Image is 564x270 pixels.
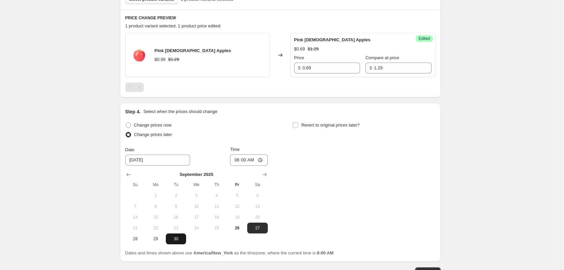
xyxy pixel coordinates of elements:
[365,55,399,60] span: Compare at price
[207,212,227,223] button: Thursday September 18 2025
[166,190,186,201] button: Tuesday September 2 2025
[189,204,204,209] span: 10
[209,215,224,220] span: 18
[146,233,166,244] button: Monday September 29 2025
[317,250,333,255] b: 8:00 AM
[230,225,245,231] span: 26
[125,147,134,152] span: Date
[146,190,166,201] button: Monday September 1 2025
[148,225,163,231] span: 22
[169,215,183,220] span: 16
[134,122,172,128] span: Change prices now
[247,223,267,233] button: Saturday September 27 2025
[146,201,166,212] button: Monday September 8 2025
[308,46,319,52] strike: $1.29
[207,201,227,212] button: Thursday September 11 2025
[146,179,166,190] th: Monday
[146,223,166,233] button: Monday September 22 2025
[169,204,183,209] span: 9
[186,190,206,201] button: Wednesday September 3 2025
[169,193,183,198] span: 2
[189,182,204,187] span: We
[186,179,206,190] th: Wednesday
[230,147,239,152] span: Time
[128,236,143,242] span: 28
[260,170,269,179] button: Show next month, October 2025
[166,201,186,212] button: Tuesday September 9 2025
[209,225,224,231] span: 25
[125,212,146,223] button: Sunday September 14 2025
[134,132,172,137] span: Change prices later
[169,225,183,231] span: 23
[125,15,435,21] h6: PRICE CHANGE PREVIEW
[166,223,186,233] button: Tuesday September 23 2025
[209,204,224,209] span: 11
[186,212,206,223] button: Wednesday September 17 2025
[250,204,265,209] span: 13
[186,201,206,212] button: Wednesday September 10 2025
[128,204,143,209] span: 7
[227,212,247,223] button: Friday September 19 2025
[247,179,267,190] th: Saturday
[148,182,163,187] span: Mo
[124,170,133,179] button: Show previous month, August 2025
[166,212,186,223] button: Tuesday September 16 2025
[125,250,334,255] span: Dates and times shown above use as the timezone, where the current time is
[169,236,183,242] span: 30
[250,225,265,231] span: 27
[230,215,245,220] span: 19
[143,108,217,115] p: Select when the prices should change
[247,212,267,223] button: Saturday September 20 2025
[166,233,186,244] button: Tuesday September 30 2025
[168,56,179,63] strike: $1.29
[207,179,227,190] th: Thursday
[125,223,146,233] button: Sunday September 21 2025
[128,225,143,231] span: 21
[294,46,305,52] div: $0.69
[148,215,163,220] span: 15
[125,233,146,244] button: Sunday September 28 2025
[227,190,247,201] button: Friday September 5 2025
[125,23,222,28] span: 1 product variant selected. 1 product price edited:
[294,37,371,42] span: Pink [DEMOGRAPHIC_DATA] Apples
[247,190,267,201] button: Saturday September 6 2025
[128,215,143,220] span: 14
[294,55,304,60] span: Price
[189,193,204,198] span: 3
[230,182,245,187] span: Fr
[125,201,146,212] button: Sunday September 7 2025
[298,65,301,70] span: $
[125,179,146,190] th: Sunday
[189,225,204,231] span: 24
[227,201,247,212] button: Friday September 12 2025
[418,36,430,41] span: Edited
[194,250,233,255] b: America/New_York
[369,65,372,70] span: $
[189,215,204,220] span: 17
[209,182,224,187] span: Th
[186,223,206,233] button: Wednesday September 24 2025
[155,48,231,53] span: Pink [DEMOGRAPHIC_DATA] Apples
[166,179,186,190] th: Tuesday
[230,204,245,209] span: 12
[209,193,224,198] span: 4
[148,193,163,198] span: 1
[207,190,227,201] button: Thursday September 4 2025
[230,193,245,198] span: 5
[125,108,141,115] h2: Step 4.
[250,215,265,220] span: 20
[301,122,360,128] span: Revert to original prices later?
[125,155,190,165] input: 9/26/2025
[146,212,166,223] button: Monday September 15 2025
[250,182,265,187] span: Sa
[148,236,163,242] span: 29
[155,56,166,63] div: $0.99
[169,182,183,187] span: Tu
[129,45,149,65] img: pinkladyapple_80x.jpg
[247,201,267,212] button: Saturday September 13 2025
[207,223,227,233] button: Thursday September 25 2025
[148,204,163,209] span: 8
[125,83,144,92] nav: Pagination
[230,154,268,166] input: 12:00
[227,223,247,233] button: Today Friday September 26 2025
